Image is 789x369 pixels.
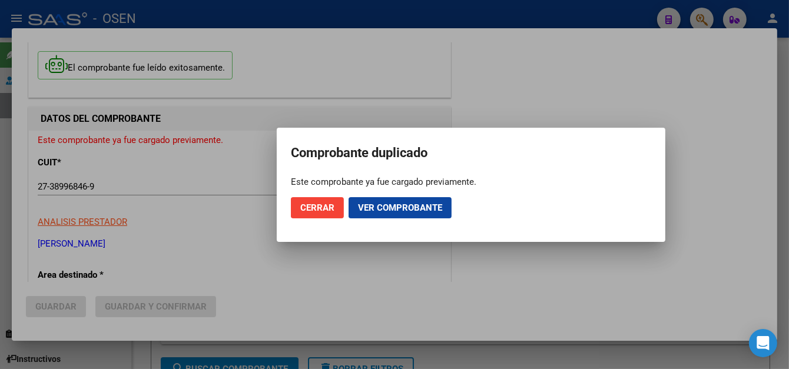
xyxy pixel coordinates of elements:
[291,176,651,188] div: Este comprobante ya fue cargado previamente.
[291,197,344,218] button: Cerrar
[749,329,777,357] div: Open Intercom Messenger
[349,197,452,218] button: Ver comprobante
[300,202,334,213] span: Cerrar
[291,142,651,164] h2: Comprobante duplicado
[358,202,442,213] span: Ver comprobante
